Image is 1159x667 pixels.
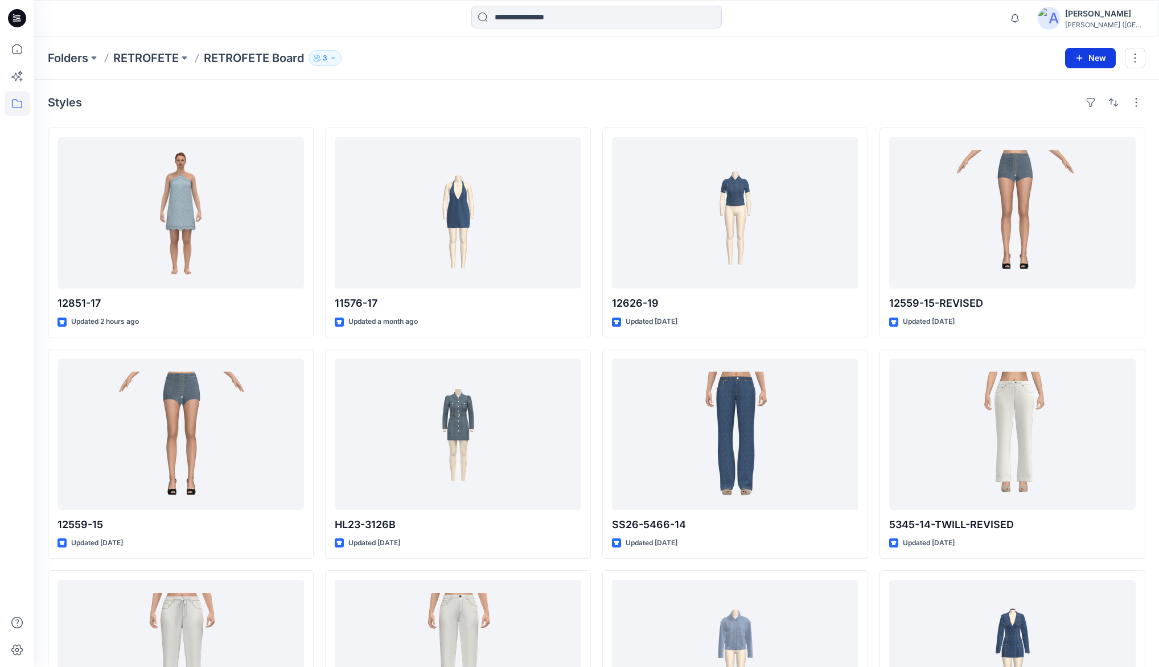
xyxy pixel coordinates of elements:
[1065,48,1116,68] button: New
[612,295,858,311] p: 12626-19
[889,359,1136,510] a: 5345-14-TWILL-REVISED
[626,316,677,328] p: Updated [DATE]
[612,137,858,289] a: 12626-19
[57,295,304,311] p: 12851-17
[1038,7,1061,30] img: avatar
[1065,7,1145,20] div: [PERSON_NAME]
[48,96,82,109] h4: Styles
[335,359,581,510] a: HL23-3126B
[348,316,418,328] p: Updated a month ago
[48,50,88,66] a: Folders
[57,359,304,510] a: 12559-15
[348,537,400,549] p: Updated [DATE]
[612,517,858,533] p: SS26-5466-14
[113,50,179,66] a: RETROFETE
[889,517,1136,533] p: 5345-14-TWILL-REVISED
[57,517,304,533] p: 12559-15
[335,137,581,289] a: 11576-17
[612,359,858,510] a: SS26-5466-14
[57,137,304,289] a: 12851-17
[204,50,304,66] p: RETROFETE Board
[323,52,327,64] p: 3
[335,517,581,533] p: HL23-3126B
[309,50,342,66] button: 3
[889,137,1136,289] a: 12559-15-REVISED
[903,316,955,328] p: Updated [DATE]
[335,295,581,311] p: 11576-17
[71,316,139,328] p: Updated 2 hours ago
[889,295,1136,311] p: 12559-15-REVISED
[626,537,677,549] p: Updated [DATE]
[71,537,123,549] p: Updated [DATE]
[1065,20,1145,29] div: [PERSON_NAME] ([GEOGRAPHIC_DATA]) Exp...
[903,537,955,549] p: Updated [DATE]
